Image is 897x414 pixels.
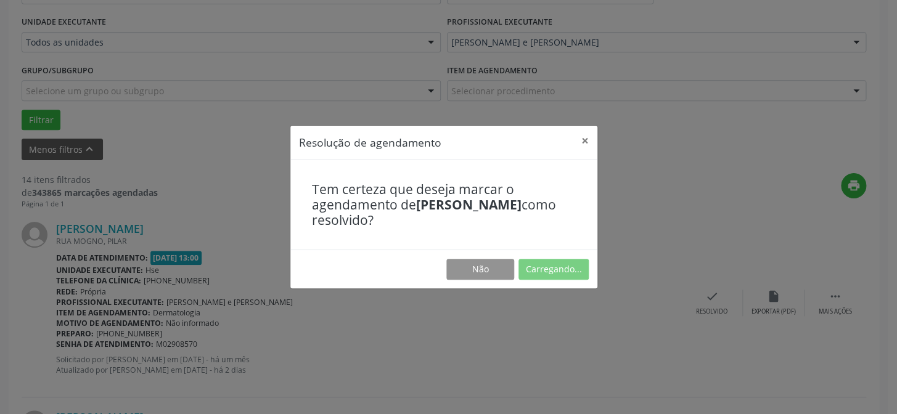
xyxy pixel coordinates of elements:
button: Carregando... [518,259,589,280]
h5: Resolução de agendamento [299,134,441,150]
button: Não [446,259,514,280]
button: Close [573,126,597,156]
b: [PERSON_NAME] [416,196,522,213]
h4: Tem certeza que deseja marcar o agendamento de como resolvido? [312,182,576,229]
